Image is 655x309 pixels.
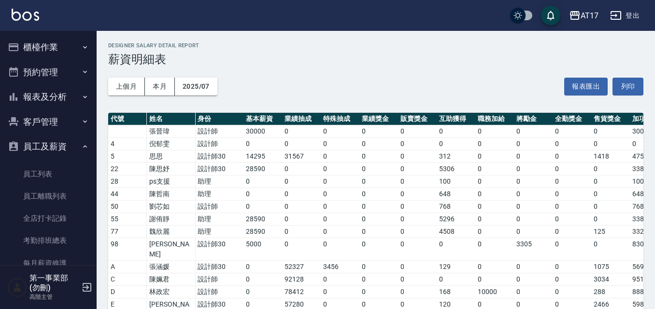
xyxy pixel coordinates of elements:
[591,286,630,298] td: 288
[437,125,475,138] td: 0
[243,150,282,163] td: 14295
[359,113,398,125] th: 業績獎金
[606,7,643,25] button: 登出
[591,113,630,125] th: 售貨獎金
[359,138,398,150] td: 0
[612,78,643,95] button: 列印
[514,150,553,163] td: 0
[4,229,93,252] a: 考勤排班總表
[243,238,282,261] td: 5000
[359,226,398,238] td: 0
[359,125,398,138] td: 0
[4,109,93,134] button: 客戶管理
[195,201,243,213] td: 設計師
[359,188,398,201] td: 0
[195,188,243,201] td: 助理
[475,226,514,238] td: 0
[475,201,514,213] td: 0
[282,125,321,138] td: 0
[195,261,243,273] td: 設計師30
[282,238,321,261] td: 0
[475,261,514,273] td: 0
[282,113,321,125] th: 業績抽成
[553,226,591,238] td: 0
[437,175,475,188] td: 100
[591,273,630,286] td: 3034
[147,188,195,201] td: 陳哲南
[359,261,398,273] td: 0
[553,201,591,213] td: 0
[437,138,475,150] td: 0
[108,188,147,201] td: 44
[514,188,553,201] td: 0
[398,150,437,163] td: 0
[147,125,195,138] td: 張晉瑋
[359,201,398,213] td: 0
[108,273,147,286] td: C
[282,138,321,150] td: 0
[398,113,437,125] th: 販賣獎金
[359,163,398,175] td: 0
[243,138,282,150] td: 0
[243,201,282,213] td: 0
[243,125,282,138] td: 30000
[147,238,195,261] td: [PERSON_NAME]
[108,138,147,150] td: 4
[147,113,195,125] th: 姓名
[591,238,630,261] td: 0
[514,261,553,273] td: 0
[553,213,591,226] td: 0
[243,163,282,175] td: 28590
[147,150,195,163] td: 思思
[564,78,608,95] button: 報表匯出
[195,138,243,150] td: 設計師
[321,226,359,238] td: 0
[147,201,195,213] td: 劉芯如
[475,213,514,226] td: 0
[12,9,39,21] img: Logo
[282,188,321,201] td: 0
[8,278,27,297] img: Person
[147,226,195,238] td: 魏欣麗
[108,213,147,226] td: 55
[145,78,175,95] button: 本月
[321,113,359,125] th: 特殊抽成
[108,226,147,238] td: 77
[553,125,591,138] td: 0
[282,175,321,188] td: 0
[243,113,282,125] th: 基本薪資
[553,286,591,298] td: 0
[514,113,553,125] th: 將勵金
[108,78,145,95] button: 上個月
[321,238,359,261] td: 0
[195,175,243,188] td: 助理
[437,226,475,238] td: 4508
[553,261,591,273] td: 0
[475,188,514,201] td: 0
[4,207,93,229] a: 全店打卡記錄
[282,163,321,175] td: 0
[514,175,553,188] td: 0
[108,163,147,175] td: 22
[282,261,321,273] td: 52327
[359,213,398,226] td: 0
[475,150,514,163] td: 0
[475,273,514,286] td: 0
[147,213,195,226] td: 謝侑靜
[514,226,553,238] td: 0
[243,261,282,273] td: 0
[398,238,437,261] td: 0
[195,125,243,138] td: 設計師
[514,213,553,226] td: 0
[282,201,321,213] td: 0
[591,226,630,238] td: 125
[475,138,514,150] td: 0
[321,163,359,175] td: 0
[591,125,630,138] td: 0
[541,6,560,25] button: save
[243,175,282,188] td: 0
[243,188,282,201] td: 0
[581,10,598,22] div: AT17
[475,125,514,138] td: 0
[398,188,437,201] td: 0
